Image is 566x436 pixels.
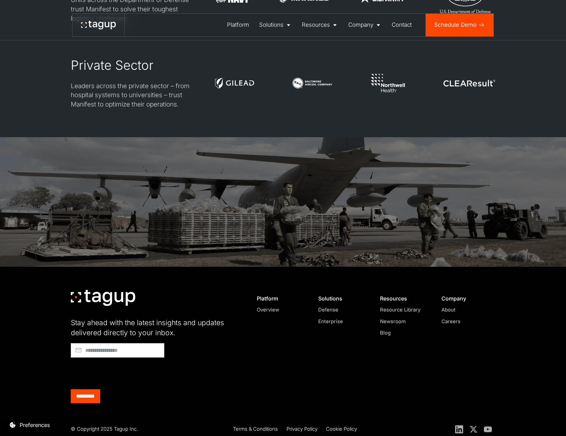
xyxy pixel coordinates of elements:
a: Contact [387,14,417,36]
div: Resources [302,21,330,29]
a: Company [343,14,387,36]
a: About [441,306,490,313]
a: Overview [257,306,305,313]
a: Schedule Demo [426,14,494,36]
div: Platform [227,21,249,29]
a: Blog [380,329,428,337]
a: Defense [318,306,366,313]
form: Footer - Early Access [71,343,241,403]
div: Private Sector [71,57,192,73]
div: Platform [257,295,305,302]
div: Contact [392,21,412,29]
iframe: reCAPTCHA [71,360,172,386]
a: Resources [297,14,343,36]
a: Newsroom [380,318,428,325]
a: Platform [222,14,254,36]
div: Schedule Demo [434,21,477,29]
div: Leaders across the private sector – from hospital systems to universities – trust Manifest to opt... [71,81,192,109]
div: Preferences [20,421,50,429]
a: Privacy Policy [287,425,318,434]
div: Stay ahead with the latest insights and updates delivered directly to your inbox. [71,318,241,338]
div: Privacy Policy [287,425,318,433]
div: Solutions [318,295,366,302]
div: Terms & Conditions [233,425,278,433]
a: Resource Library [380,306,428,313]
div: Cookie Policy [326,425,357,433]
div: © Copyright 2025 Tagup Inc. [71,425,138,433]
div: Company [348,21,373,29]
div: Company [441,295,490,302]
a: Solutions [254,14,297,36]
a: Terms & Conditions [233,425,278,434]
div: Resources [380,295,428,302]
a: Enterprise [318,318,366,325]
div: Solutions [259,21,284,29]
a: Careers [441,318,490,325]
a: Cookie Policy [326,425,357,434]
